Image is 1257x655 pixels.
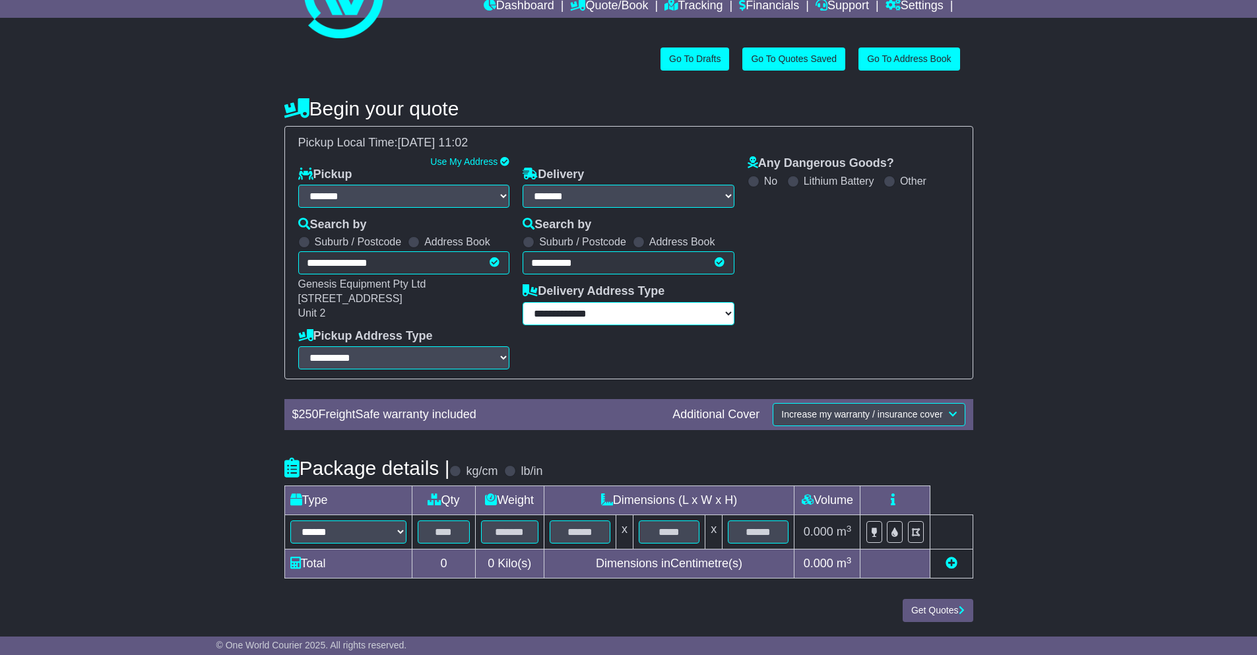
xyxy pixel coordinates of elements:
label: Address Book [649,235,715,248]
span: m [837,557,852,570]
label: Delivery [523,168,584,182]
label: Address Book [424,235,490,248]
td: x [705,515,723,549]
label: Search by [523,218,591,232]
span: Genesis Equipment Pty Ltd [298,278,426,290]
td: x [616,515,633,549]
a: Add new item [946,557,957,570]
button: Get Quotes [903,599,973,622]
label: No [764,175,777,187]
button: Increase my warranty / insurance cover [773,403,965,426]
span: Unit 2 [298,307,326,319]
a: Use My Address [430,156,498,167]
label: Any Dangerous Goods? [748,156,894,171]
label: kg/cm [466,464,498,479]
sup: 3 [847,555,852,565]
td: Kilo(s) [475,549,544,578]
div: $ FreightSafe warranty included [286,408,666,422]
h4: Package details | [284,457,450,479]
label: Suburb / Postcode [315,235,402,248]
label: Other [900,175,926,187]
a: Go To Address Book [858,47,959,71]
td: Total [284,549,412,578]
td: Volume [794,486,860,515]
td: Type [284,486,412,515]
span: 0 [488,557,494,570]
div: Pickup Local Time: [292,136,966,150]
span: © One World Courier 2025. All rights reserved. [216,640,407,650]
label: lb/in [521,464,542,479]
td: Dimensions in Centimetre(s) [544,549,794,578]
span: [STREET_ADDRESS] [298,293,403,304]
label: Lithium Battery [804,175,874,187]
span: 250 [299,408,319,421]
span: [DATE] 11:02 [398,136,468,149]
label: Delivery Address Type [523,284,664,299]
td: Weight [475,486,544,515]
label: Pickup Address Type [298,329,433,344]
span: m [837,525,852,538]
td: Dimensions (L x W x H) [544,486,794,515]
a: Go To Quotes Saved [742,47,845,71]
span: Increase my warranty / insurance cover [781,409,942,420]
a: Go To Drafts [661,47,729,71]
div: Additional Cover [666,408,766,422]
label: Search by [298,218,367,232]
h4: Begin your quote [284,98,973,119]
td: Qty [412,486,475,515]
span: 0.000 [804,525,833,538]
sup: 3 [847,524,852,534]
label: Suburb / Postcode [539,235,626,248]
label: Pickup [298,168,352,182]
span: 0.000 [804,557,833,570]
td: 0 [412,549,475,578]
